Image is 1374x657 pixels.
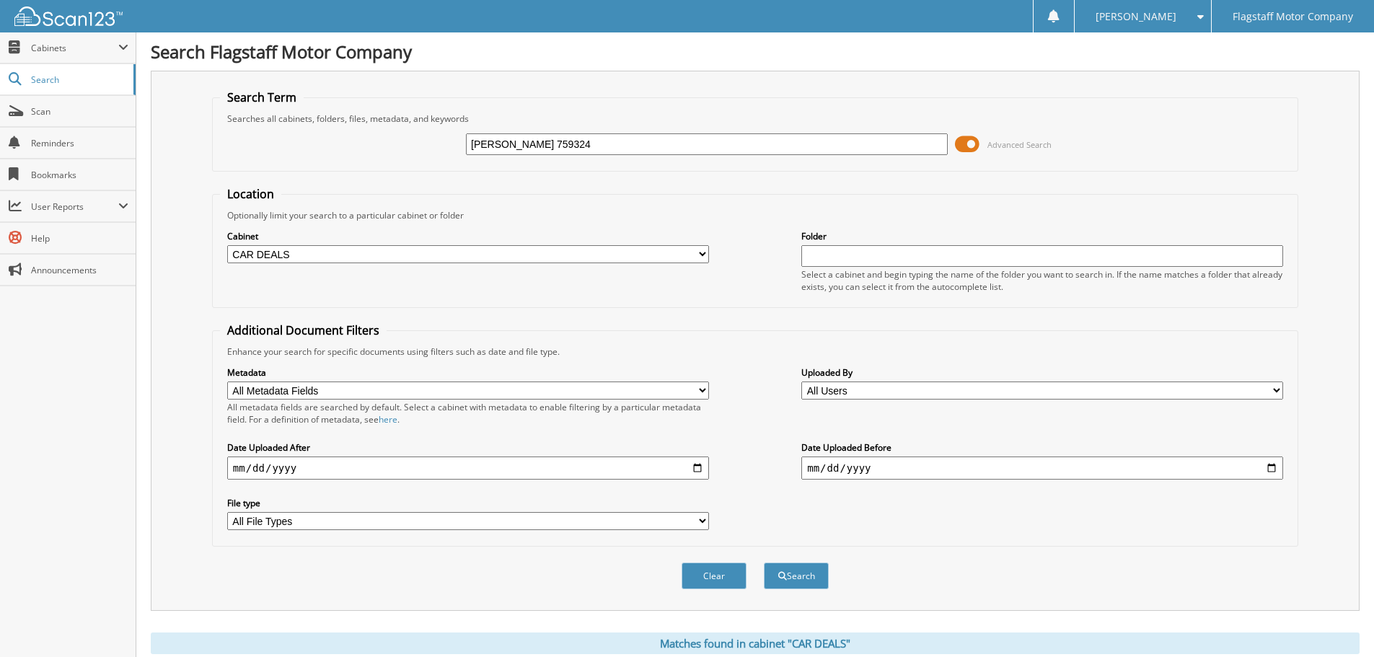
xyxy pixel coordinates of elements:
[31,232,128,244] span: Help
[764,563,829,589] button: Search
[801,457,1283,480] input: end
[801,441,1283,454] label: Date Uploaded Before
[31,42,118,54] span: Cabinets
[227,497,709,509] label: File type
[151,632,1360,654] div: Matches found in cabinet "CAR DEALS"
[220,345,1290,358] div: Enhance your search for specific documents using filters such as date and file type.
[220,186,281,202] legend: Location
[151,40,1360,63] h1: Search Flagstaff Motor Company
[379,413,397,425] a: here
[31,74,126,86] span: Search
[227,441,709,454] label: Date Uploaded After
[801,366,1283,379] label: Uploaded By
[220,89,304,105] legend: Search Term
[801,268,1283,293] div: Select a cabinet and begin typing the name of the folder you want to search in. If the name match...
[31,200,118,213] span: User Reports
[227,401,709,425] div: All metadata fields are searched by default. Select a cabinet with metadata to enable filtering b...
[987,139,1052,150] span: Advanced Search
[31,137,128,149] span: Reminders
[1233,12,1353,21] span: Flagstaff Motor Company
[220,322,387,338] legend: Additional Document Filters
[227,457,709,480] input: start
[31,105,128,118] span: Scan
[220,113,1290,125] div: Searches all cabinets, folders, files, metadata, and keywords
[31,169,128,181] span: Bookmarks
[682,563,747,589] button: Clear
[220,209,1290,221] div: Optionally limit your search to a particular cabinet or folder
[1096,12,1176,21] span: [PERSON_NAME]
[801,230,1283,242] label: Folder
[227,230,709,242] label: Cabinet
[227,366,709,379] label: Metadata
[14,6,123,26] img: scan123-logo-white.svg
[31,264,128,276] span: Announcements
